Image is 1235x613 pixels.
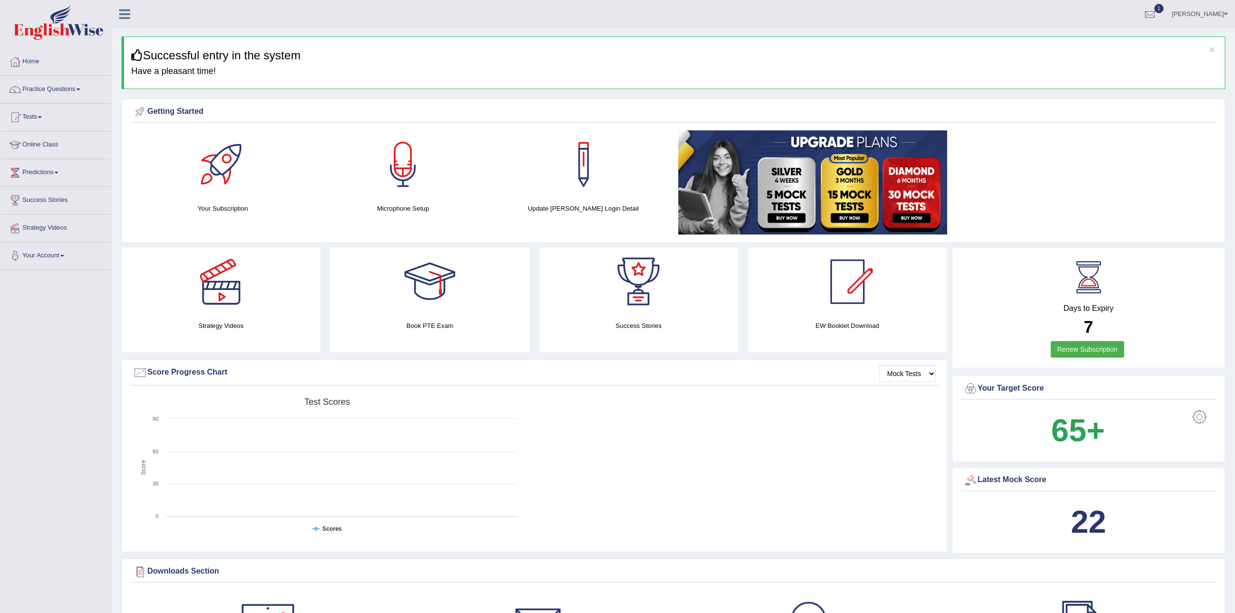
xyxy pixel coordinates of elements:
[156,513,159,519] text: 0
[304,397,350,407] tspan: Test scores
[1154,4,1164,13] span: 1
[0,76,111,100] a: Practice Questions
[1051,341,1124,358] a: Renew Subscription
[131,67,1217,76] h4: Have a pleasant time!
[153,481,159,487] text: 30
[133,365,936,380] div: Score Progress Chart
[1084,317,1093,336] b: 7
[0,104,111,128] a: Tests
[122,321,320,331] h4: Strategy Videos
[133,105,1214,119] div: Getting Started
[0,242,111,267] a: Your Account
[140,460,147,475] tspan: Score
[318,203,489,214] h4: Microphone Setup
[153,416,159,422] text: 90
[1209,44,1215,54] button: ×
[0,131,111,156] a: Online Class
[138,203,308,214] h4: Your Subscription
[0,187,111,211] a: Success Stories
[133,564,1214,579] div: Downloads Section
[963,381,1215,396] div: Your Target Score
[539,321,738,331] h4: Success Stories
[1071,504,1106,540] b: 22
[498,203,669,214] h4: Update [PERSON_NAME] Login Detail
[0,215,111,239] a: Strategy Videos
[0,48,111,72] a: Home
[678,130,947,234] img: small5.jpg
[963,473,1215,487] div: Latest Mock Score
[322,525,342,532] tspan: Scores
[131,49,1217,62] h3: Successful entry in the system
[1051,413,1105,448] b: 65+
[330,321,529,331] h4: Book PTE Exam
[0,159,111,183] a: Predictions
[748,321,947,331] h4: EW Booklet Download
[153,449,159,454] text: 60
[963,304,1215,313] h4: Days to Expiry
